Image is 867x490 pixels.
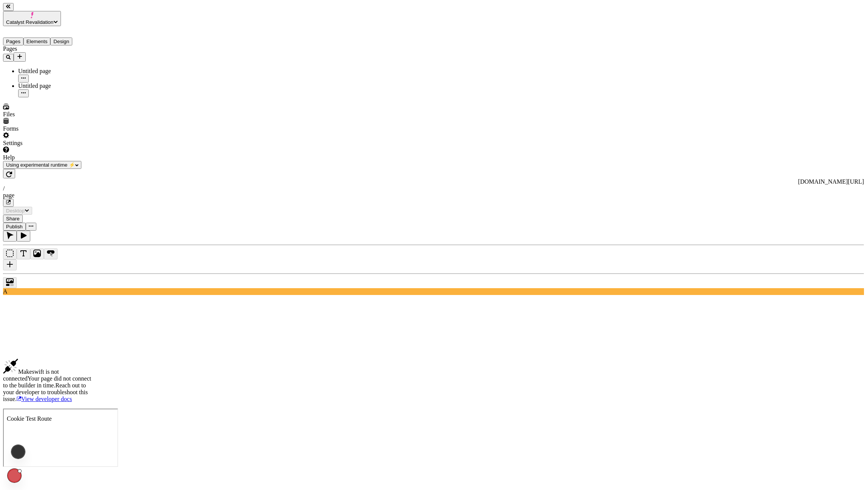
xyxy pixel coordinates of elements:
[6,216,20,222] span: Share
[17,248,30,259] button: Text
[3,288,864,295] div: A
[3,178,864,185] div: [URL][DOMAIN_NAME]
[3,185,864,192] div: /
[3,37,23,45] button: Pages
[17,396,72,402] a: View developer docs
[3,111,94,118] div: Files
[3,161,81,169] button: Using experimental runtime ⚡️
[50,37,72,45] button: Design
[3,154,94,161] div: Help
[3,248,17,259] button: Box
[3,125,94,132] div: Forms
[18,83,94,89] div: Untitled page
[3,192,864,199] div: page
[18,68,94,75] div: Untitled page
[44,248,58,259] button: Button
[3,375,91,402] span: Your page did not connect to the builder in time. Reach out to your developer to troubleshoot thi...
[14,52,26,62] button: Add new
[3,368,59,382] span: Makeswift is not connected
[6,162,75,168] span: Using experimental runtime ⚡️
[3,140,94,147] div: Settings
[3,11,61,26] button: Catalyst Revalidation
[3,207,32,215] button: Desktop
[3,215,23,223] button: Share
[6,224,23,229] span: Publish
[23,37,51,45] button: Elements
[3,45,94,52] div: Pages
[3,409,118,467] iframe: Cookie Feature Detection
[6,208,25,214] span: Desktop
[3,223,26,231] button: Publish
[30,248,44,259] button: Image
[6,19,53,25] span: Catalyst Revalidation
